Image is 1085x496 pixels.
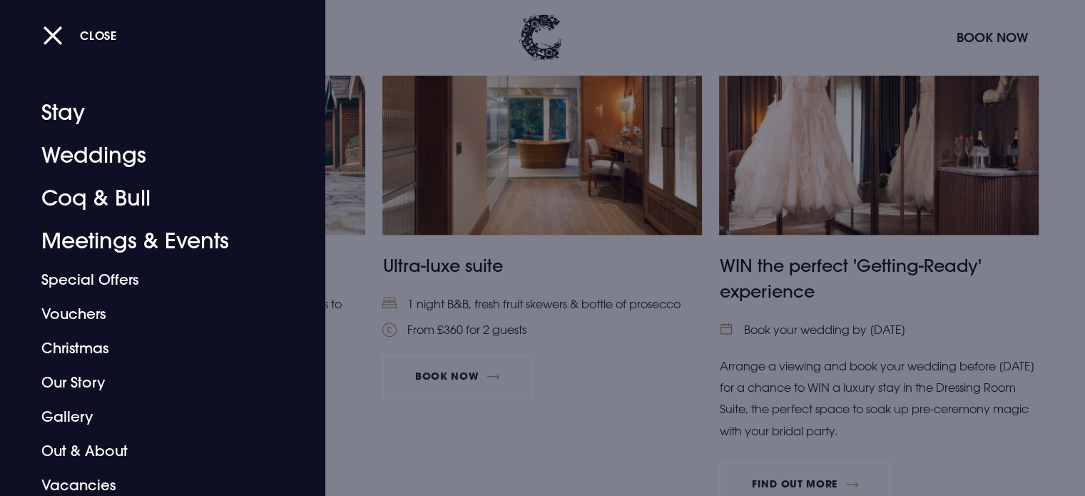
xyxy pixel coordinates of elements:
a: Out & About [41,434,267,468]
span: Close [80,28,117,43]
a: Gallery [41,400,267,434]
a: Weddings [41,134,267,177]
button: Close [43,21,117,50]
a: Christmas [41,331,267,365]
a: Vouchers [41,297,267,331]
a: Meetings & Events [41,220,267,263]
a: Our Story [41,365,267,400]
a: Coq & Bull [41,177,267,220]
a: Special Offers [41,263,267,297]
a: Stay [41,91,267,134]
